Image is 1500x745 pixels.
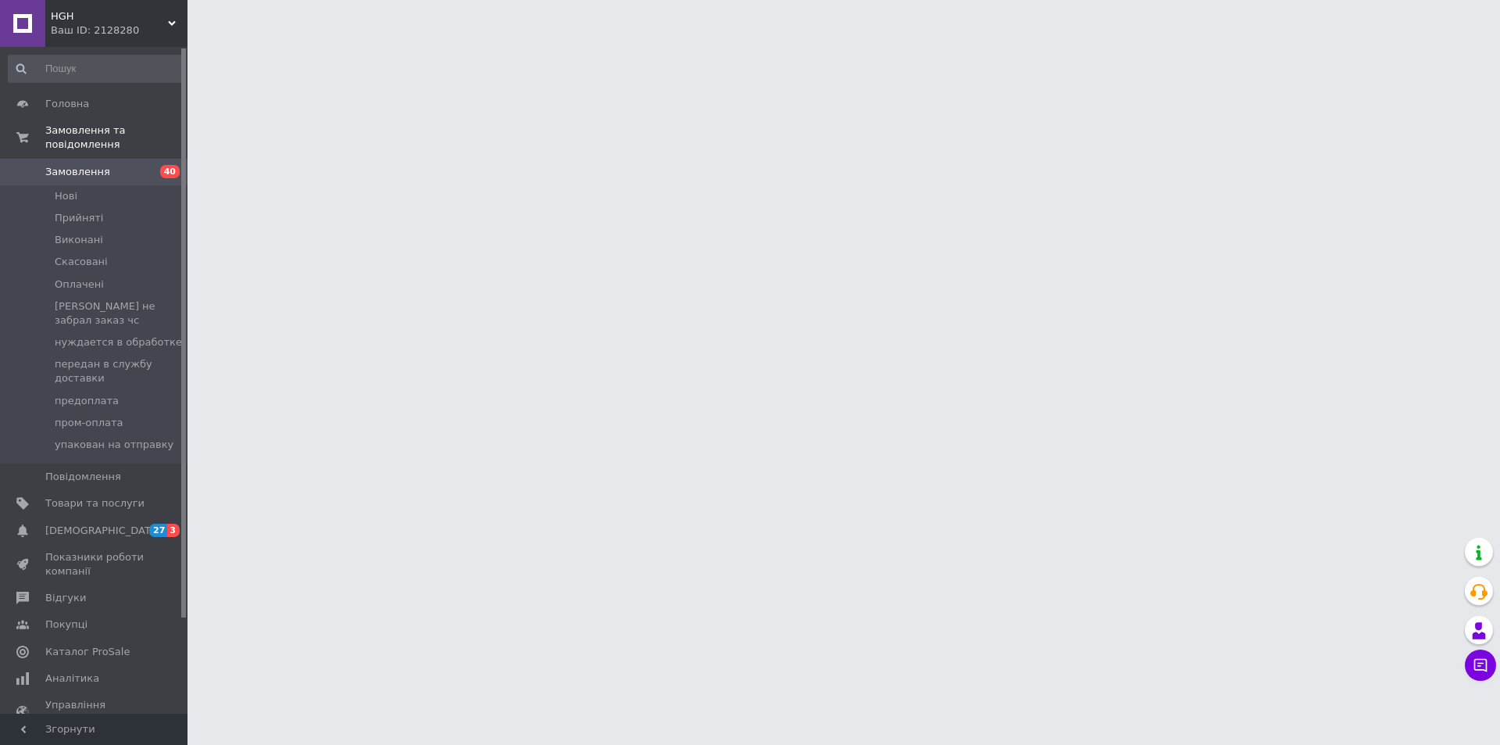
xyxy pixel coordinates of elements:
span: 40 [160,165,180,178]
span: Покупці [45,618,87,632]
span: нуждается в обработке [55,335,182,349]
span: Товари та послуги [45,496,145,510]
input: Пошук [8,55,184,83]
span: Каталог ProSale [45,645,130,659]
span: Замовлення [45,165,110,179]
span: Замовлення та повідомлення [45,124,187,152]
span: предоплата [55,394,119,408]
span: HGH [51,9,168,23]
span: упакован на отправку [55,438,173,452]
div: Ваш ID: 2128280 [51,23,187,38]
span: Повідомлення [45,470,121,484]
span: пром-оплата [55,416,123,430]
span: Аналітика [45,672,99,686]
span: Виконані [55,233,103,247]
span: 3 [167,524,180,537]
span: передан в службу доставки [55,357,183,385]
span: Відгуки [45,591,86,605]
span: Управління сайтом [45,698,145,726]
span: Головна [45,97,89,111]
span: [PERSON_NAME] не забрал заказ чс [55,299,183,328]
span: 27 [149,524,167,537]
span: Показники роботи компанії [45,550,145,578]
span: Скасовані [55,255,108,269]
span: Прийняті [55,211,103,225]
span: Оплачені [55,278,104,292]
button: Чат з покупцем [1465,650,1496,681]
span: Нові [55,189,77,203]
span: [DEMOGRAPHIC_DATA] [45,524,161,538]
